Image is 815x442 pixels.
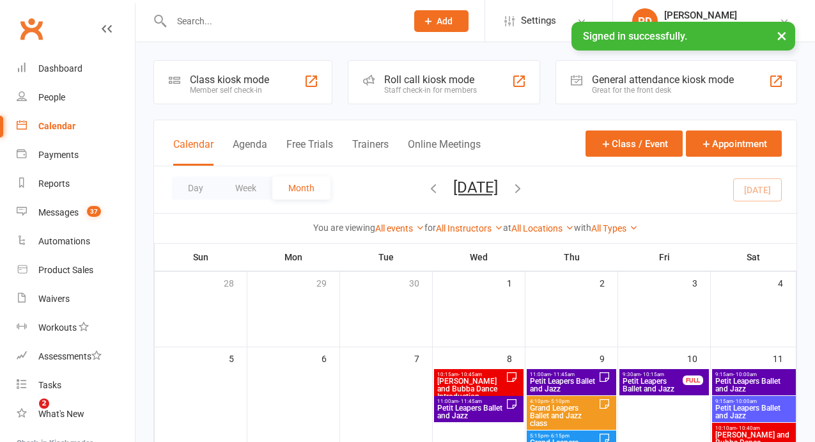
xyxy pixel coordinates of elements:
span: Petit Leapers Ballet and Jazz [437,404,506,420]
a: Payments [17,141,135,170]
div: Dashboard [38,63,82,74]
div: Automations [38,236,90,246]
button: Calendar [173,138,213,166]
span: - 10:00am [733,399,757,404]
button: Week [219,177,272,200]
div: 9 [600,347,617,368]
div: 8 [507,347,525,368]
div: 28 [224,272,247,293]
th: Thu [525,244,618,271]
div: People [38,92,65,102]
span: 10:15am [437,372,506,377]
a: Clubworx [15,13,47,45]
div: General attendance kiosk mode [592,74,734,86]
th: Fri [618,244,711,271]
th: Sat [711,244,796,271]
a: Reports [17,170,135,198]
div: 7 [414,347,432,368]
button: Online Meetings [408,138,481,166]
span: - 11:45am [458,399,482,404]
div: Staff check-in for members [384,86,477,95]
a: All Types [591,223,638,233]
span: Petit Leapers Ballet and Jazz [529,377,598,393]
span: - 10:00am [733,372,757,377]
button: Agenda [233,138,267,166]
a: Product Sales [17,256,135,285]
span: - 10:15am [640,372,664,377]
div: PD [632,8,658,34]
a: What's New [17,400,135,429]
div: Tasks [38,380,61,390]
div: Product Sales [38,265,93,275]
div: Assessments [38,351,102,361]
div: Calendar [38,121,75,131]
div: Great for the front desk [592,86,734,95]
span: Grand Leapers Ballet and Jazz class [529,404,598,427]
span: 9:30am [622,372,683,377]
span: 2 [39,399,49,409]
div: FULL [683,375,703,385]
span: Petit Leapers Ballet and Jazz [715,377,793,393]
div: 30 [409,272,432,293]
div: Member self check-in [190,86,269,95]
a: Workouts [17,313,135,342]
div: Class kiosk mode [190,74,269,86]
span: [PERSON_NAME] and Bubba Dance Introduction [437,377,506,400]
th: Mon [247,244,340,271]
a: Assessments [17,342,135,371]
div: Leaps N Beats Dance Pty Ltd [664,21,779,33]
span: - 11:45am [551,372,575,377]
a: Automations [17,227,135,256]
span: 5:15pm [529,433,598,439]
iframe: Intercom live chat [13,399,43,429]
a: Tasks [17,371,135,400]
strong: for [424,223,436,233]
button: Trainers [352,138,389,166]
a: Waivers [17,285,135,313]
div: 4 [778,272,796,293]
button: Free Trials [286,138,333,166]
div: Messages [38,207,79,217]
div: What's New [38,409,84,419]
a: Calendar [17,112,135,141]
span: Petit Leapers Ballet and Jazz [622,377,683,393]
span: Add [437,16,453,26]
th: Wed [433,244,525,271]
span: 4:10pm [529,399,598,404]
div: Reports [38,178,70,189]
span: 11:00am [529,372,598,377]
div: Waivers [38,294,70,304]
button: [DATE] [453,178,498,196]
span: Settings [521,6,556,35]
span: 9:15am [715,372,793,377]
button: Day [172,177,219,200]
strong: at [503,223,511,233]
div: 1 [507,272,525,293]
strong: You are viewing [313,223,375,233]
div: Workouts [38,322,77,333]
a: All Instructors [436,223,503,233]
span: 11:00am [437,399,506,404]
a: All Locations [511,223,574,233]
button: × [770,22,793,49]
span: - 10:45am [458,372,482,377]
button: Month [272,177,330,200]
strong: with [574,223,591,233]
span: 9:15am [715,399,793,404]
div: 3 [692,272,710,293]
a: Messages 37 [17,198,135,227]
span: Petit Leapers Ballet and Jazz [715,404,793,420]
div: 5 [229,347,247,368]
span: - 10:40am [736,425,760,431]
span: 10:10am [715,425,793,431]
th: Sun [155,244,247,271]
div: 6 [322,347,339,368]
button: Class / Event [586,130,683,157]
a: All events [375,223,424,233]
button: Appointment [686,130,782,157]
button: Add [414,10,469,32]
span: Signed in successfully. [583,30,687,42]
input: Search... [167,12,398,30]
div: 29 [316,272,339,293]
div: 11 [773,347,796,368]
